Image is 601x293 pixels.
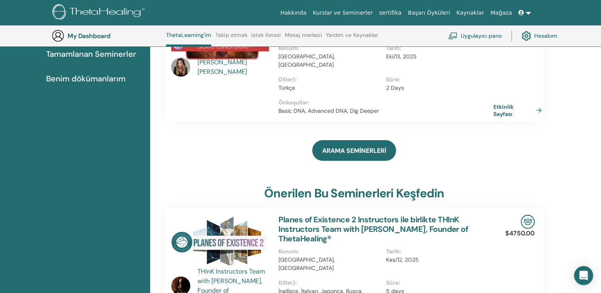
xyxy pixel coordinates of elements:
[46,73,126,85] span: Benim dökümanlarım
[453,6,487,20] a: Kaynaklar
[197,58,271,77] a: [PERSON_NAME] [PERSON_NAME]
[522,27,557,44] a: Hesabım
[326,32,378,44] a: Yardım ve Kaynaklar
[278,84,381,92] p: Türkçe
[322,146,386,155] span: ARAMA SEMİNERLERİ
[505,229,535,238] p: $4750.00
[285,32,322,44] a: Mesaj merkezi
[386,75,489,84] p: Süre :
[278,107,493,115] p: Basic DNA, Advanced DNA, Dig Deeper
[386,247,489,256] p: Tarih :
[171,58,190,77] img: default.jpg
[405,6,453,20] a: Başarı Öyküleri
[522,29,531,42] img: cog.svg
[166,32,211,46] a: ThetaLearning'im
[215,32,247,44] a: Takip etmek
[278,52,381,69] p: [GEOGRAPHIC_DATA], [GEOGRAPHIC_DATA]
[521,215,535,229] img: In-Person Seminar
[278,75,381,84] p: Diller) :
[574,266,593,285] div: Open Intercom Messenger
[386,52,489,61] p: Eki/13, 2025
[309,6,376,20] a: Kurslar ve Seminerler
[251,32,281,44] a: istek listesi
[386,279,489,287] p: Süre :
[278,44,381,52] p: Konum :
[171,215,269,269] img: Planes of Existence 2 Instructors
[278,279,381,287] p: Diller) :
[278,247,381,256] p: Konum :
[386,256,489,264] p: Kas/12, 2025
[278,98,493,107] p: Önkoşullar :
[376,6,404,20] a: sertifika
[487,6,515,20] a: Mağaza
[448,27,502,44] a: Uygulayıcı pano
[46,48,136,60] span: Tamamlanan Seminerler
[52,29,64,42] img: generic-user-icon.jpg
[312,140,396,161] a: ARAMA SEMİNERLERİ
[386,84,489,92] p: 2 Days
[52,4,147,22] img: logo.png
[68,32,147,40] h3: My Dashboard
[493,103,545,118] a: Etkinlik Sayfası
[278,214,468,244] a: Planes of Existence 2 Instructors ile birlikte THInK Instructors Team with [PERSON_NAME], Founder...
[277,6,310,20] a: Hakkında
[448,32,458,39] img: chalkboard-teacher.svg
[386,44,489,52] p: Tarih :
[264,186,444,200] h3: Önerilen bu seminerleri keşfedin
[278,256,381,272] p: [GEOGRAPHIC_DATA], [GEOGRAPHIC_DATA]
